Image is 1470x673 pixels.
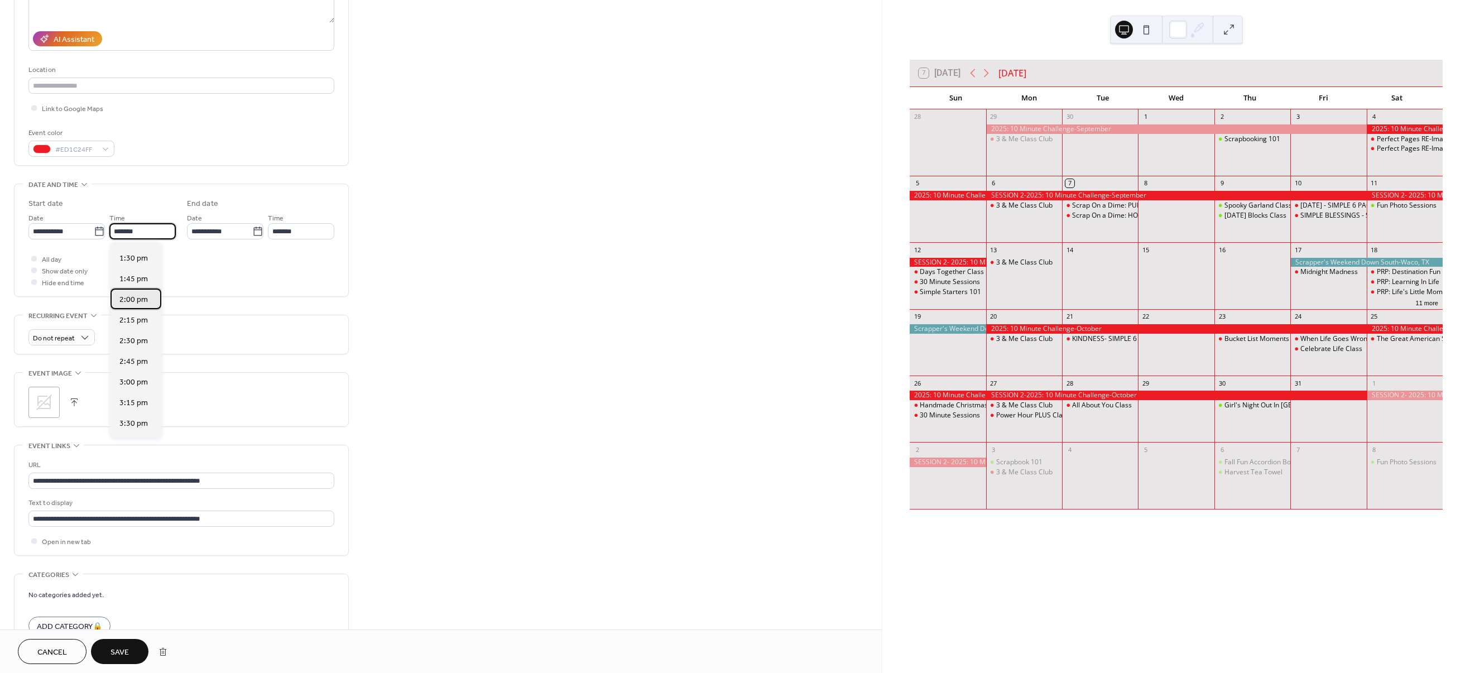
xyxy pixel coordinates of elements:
div: Wed [1140,87,1213,109]
div: 5 [1141,445,1150,454]
div: 5 [913,179,921,188]
span: Cancel [37,647,67,658]
div: When Life Goes Wrong Class [1300,334,1390,344]
div: 4 [1370,113,1378,121]
div: Girl's Night Out In Boston [1214,401,1290,410]
div: 3 & Me Class Club [986,201,1062,210]
div: 13 [989,246,998,254]
div: Celebrate Life Class [1300,344,1362,354]
span: All day [42,254,61,266]
span: 1:30 pm [119,253,148,265]
div: Girl's Night Out In [GEOGRAPHIC_DATA] [1224,401,1348,410]
div: 26 [913,379,921,387]
div: SESSION 2- 2025: 10 Minute Challenge-September [910,258,986,267]
div: 15 [1141,246,1150,254]
div: 6 [1218,445,1226,454]
div: PRP: Destination Fun [1367,267,1443,277]
div: 8 [1370,445,1378,454]
div: Fall Fun Accordion Book [1214,458,1290,467]
div: Scrapbook 101 [996,458,1043,467]
div: Midnight Madness [1300,267,1358,277]
div: URL [28,459,332,471]
div: PRP: Destination Fun [1377,267,1440,277]
div: Days Together Class [920,267,984,277]
div: Spooky Garland Class [1224,201,1292,210]
span: Open in new tab [42,536,91,548]
div: 28 [913,113,921,121]
div: Handmade Christmas Class [910,401,986,410]
span: Date [28,213,44,224]
div: 22 [1141,313,1150,321]
span: 2:45 pm [119,356,148,368]
div: Fun Photo Sessions [1367,458,1443,467]
div: Power Hour PLUS Class: Fall Fun [996,411,1096,420]
div: 11 [1370,179,1378,188]
div: 1 [1141,113,1150,121]
div: 3 & Me Class Club [986,134,1062,144]
div: 24 [1294,313,1302,321]
div: 30 [1218,379,1226,387]
div: 31 [1294,379,1302,387]
div: 16 [1218,246,1226,254]
div: 2 [1218,113,1226,121]
span: Hide end time [42,277,84,289]
span: Save [111,647,129,658]
div: 21 [1065,313,1074,321]
button: 11 more [1411,297,1443,307]
div: 3 & Me Class Club [986,334,1062,344]
div: KINDNESS- SIMPLE 6 PACK CLASS [1072,334,1177,344]
div: All About You Class [1062,401,1138,410]
div: Harvest Tea Towel [1224,468,1282,477]
div: [DATE] Blocks Class [1224,211,1286,220]
div: Thu [1213,87,1287,109]
div: 3 [989,445,998,454]
div: ; [28,387,60,418]
div: When Life Goes Wrong Class [1290,334,1366,344]
span: Link to Google Maps [42,103,103,115]
div: 3 [1294,113,1302,121]
span: Time [109,213,125,224]
div: Event color [28,127,112,139]
div: Scrap On a Dime: PUMPKIN SPICE EDITION [1062,201,1138,210]
div: 8 [1141,179,1150,188]
span: Time [268,213,284,224]
div: 2025: 10 Minute Challenge-September [1367,124,1443,134]
span: Event links [28,440,70,452]
div: 2025: 10 Minute Challenge-October [1367,324,1443,334]
div: Days Together Class [910,267,986,277]
span: 3:15 pm [119,397,148,409]
div: PRP: Life's Little Moments [1377,287,1456,297]
div: 3 & Me Class Club [986,258,1062,267]
div: [DATE] [998,66,1026,80]
div: 3 & Me Class Club [996,201,1053,210]
span: 3:00 pm [119,377,148,388]
div: Handmade Christmas Class [920,401,1006,410]
div: AI Assistant [54,34,94,46]
div: Scrap On a Dime: HOLIDAY MAGIC EDITION [1072,211,1208,220]
div: 19 [913,313,921,321]
div: 3 & Me Class Club [986,468,1062,477]
div: 30 [1065,113,1074,121]
div: End date [187,198,218,210]
div: Start date [28,198,63,210]
span: Categories [28,569,69,581]
div: Fun Photo Sessions [1377,201,1437,210]
div: Halloween Blocks Class [1214,211,1290,220]
div: SESSION 2- 2025: 10 Minute Challenge-October [1367,391,1443,400]
div: 28 [1065,379,1074,387]
div: Perfect Pages RE-Imagined Class 2 [1367,144,1443,153]
div: Scrapper's Weekend Down South-Waco, TX [910,324,986,334]
span: 2:00 pm [119,294,148,306]
div: 29 [989,113,998,121]
div: 4 [1065,445,1074,454]
div: SIMPLE BLESSINGS - SIMPLE 6 PACK CLASS [1300,211,1434,220]
div: SESSION 2-2025: 10 Minute Challenge-October [986,391,1367,400]
div: 2025: 10 Minute Challenge-October [910,391,986,400]
div: 9 [1218,179,1226,188]
span: 3:30 pm [119,418,148,430]
div: PRP: Learning In Life [1367,277,1443,287]
span: Date and time [28,179,78,191]
div: Simple Starters 101 [920,287,981,297]
div: Fun Photo Sessions [1377,458,1437,467]
div: Perfect Pages RE-Imagined Class 1 [1367,134,1443,144]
